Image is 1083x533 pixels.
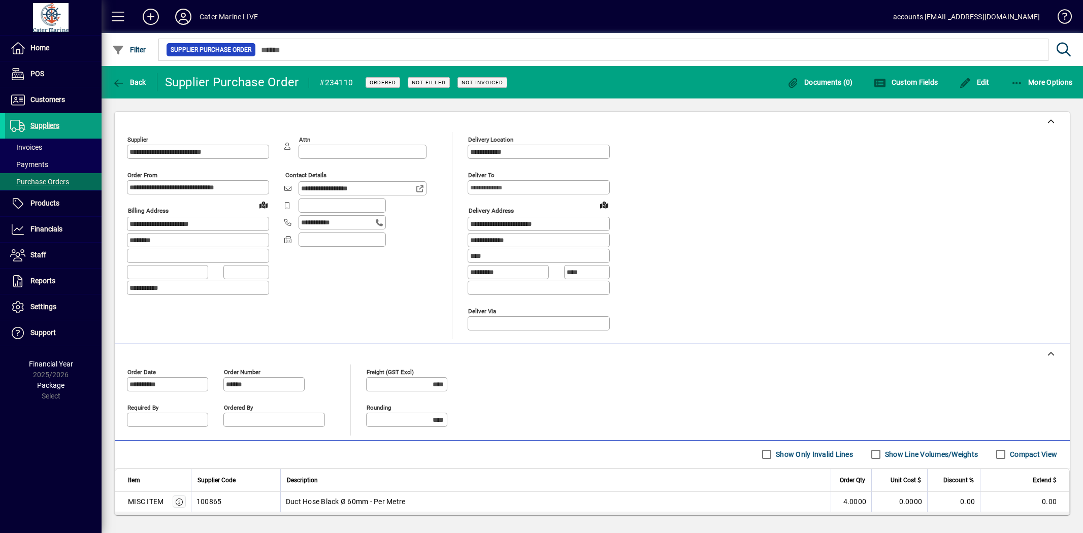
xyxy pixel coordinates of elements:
span: Supplier Code [198,475,236,486]
mat-label: Deliver via [468,307,496,314]
span: Supplier Purchase Order [171,45,251,55]
span: Custom Fields [874,78,938,86]
button: Edit [957,73,992,91]
button: Filter [110,41,149,59]
div: MISC ITEM [128,496,163,507]
a: Reports [5,269,102,294]
span: Unit Cost $ [891,475,921,486]
span: Back [112,78,146,86]
a: Settings [5,294,102,320]
span: Home [30,44,49,52]
button: Add [135,8,167,26]
a: Knowledge Base [1050,2,1070,35]
span: Invoices [10,143,42,151]
span: Financials [30,225,62,233]
a: Financials [5,217,102,242]
mat-label: Order date [127,368,156,375]
span: Extend $ [1033,475,1057,486]
span: Filter [112,46,146,54]
span: Settings [30,303,56,311]
td: 0.00 [927,492,980,512]
a: Home [5,36,102,61]
div: #234110 [319,75,353,91]
span: Order Qty [840,475,865,486]
td: 100865 [191,492,280,512]
button: Documents (0) [784,73,856,91]
span: Documents (0) [787,78,853,86]
a: Products [5,191,102,216]
span: Discount % [943,475,974,486]
div: Supplier Purchase Order [165,74,299,90]
a: Customers [5,87,102,113]
span: Duct Hose Black Ø 60mm - Per Metre [286,496,406,507]
label: Show Only Invalid Lines [774,449,853,459]
span: Financial Year [29,360,73,368]
a: POS [5,61,102,87]
app-page-header-button: Back [102,73,157,91]
div: accounts [EMAIL_ADDRESS][DOMAIN_NAME] [893,9,1040,25]
span: More Options [1011,78,1073,86]
mat-label: Ordered by [224,404,253,411]
td: 0.00 [980,492,1069,512]
mat-label: Deliver To [468,172,495,179]
span: Item [128,475,140,486]
button: More Options [1008,73,1075,91]
span: Payments [10,160,48,169]
div: Cater Marine LIVE [200,9,258,25]
mat-label: Rounding [367,404,391,411]
span: Ordered [370,79,396,86]
span: Package [37,381,64,389]
span: Purchase Orders [10,178,69,186]
span: Staff [30,251,46,259]
a: Invoices [5,139,102,156]
mat-label: Order from [127,172,157,179]
a: Staff [5,243,102,268]
mat-label: Supplier [127,136,148,143]
mat-label: Freight (GST excl) [367,368,414,375]
span: Edit [959,78,990,86]
mat-label: Attn [299,136,310,143]
span: Reports [30,277,55,285]
button: Custom Fields [871,73,940,91]
button: Back [110,73,149,91]
span: Suppliers [30,121,59,129]
label: Show Line Volumes/Weights [883,449,978,459]
label: Compact View [1008,449,1057,459]
mat-label: Delivery Location [468,136,513,143]
a: Payments [5,156,102,173]
span: Not Invoiced [462,79,503,86]
span: Support [30,328,56,337]
a: Purchase Orders [5,173,102,190]
span: Description [287,475,318,486]
td: 0.0000 [871,492,927,512]
span: Products [30,199,59,207]
span: Not Filled [412,79,446,86]
a: View on map [255,196,272,213]
span: Customers [30,95,65,104]
a: View on map [596,196,612,213]
a: Support [5,320,102,346]
mat-label: Order number [224,368,260,375]
button: Profile [167,8,200,26]
td: 4.0000 [831,492,871,512]
mat-label: Required by [127,404,158,411]
span: POS [30,70,44,78]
